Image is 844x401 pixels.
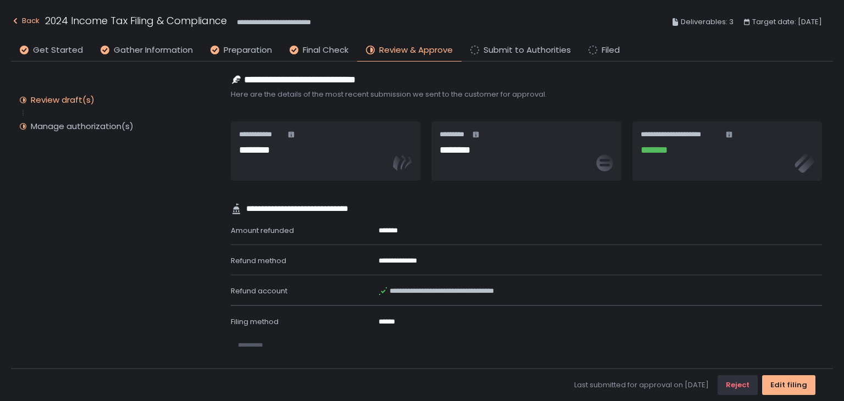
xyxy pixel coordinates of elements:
span: Target date: [DATE] [752,15,822,29]
span: Submit to Authorities [484,44,571,57]
span: Gather Information [114,44,193,57]
span: Filed [602,44,620,57]
div: Manage authorization(s) [31,121,134,132]
button: Reject [718,375,758,395]
span: Refund account [231,286,287,296]
div: Back [11,14,40,27]
span: Last submitted for approval on [DATE] [574,380,709,390]
span: Preparation [224,44,272,57]
h1: 2024 Income Tax Filing & Compliance [45,13,227,28]
span: Review & Approve [379,44,453,57]
div: Edit filing [770,380,807,390]
button: Edit filing [762,375,815,395]
button: Back [11,13,40,31]
span: Deliverables: 3 [681,15,734,29]
span: Final Check [303,44,348,57]
div: Review draft(s) [31,94,95,105]
span: Filing method [231,316,279,327]
span: Amount refunded [231,225,294,236]
div: Reject [726,380,749,390]
span: Refund method [231,255,286,266]
span: Here are the details of the most recent submission we sent to the customer for approval. [231,90,822,99]
span: Get Started [33,44,83,57]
